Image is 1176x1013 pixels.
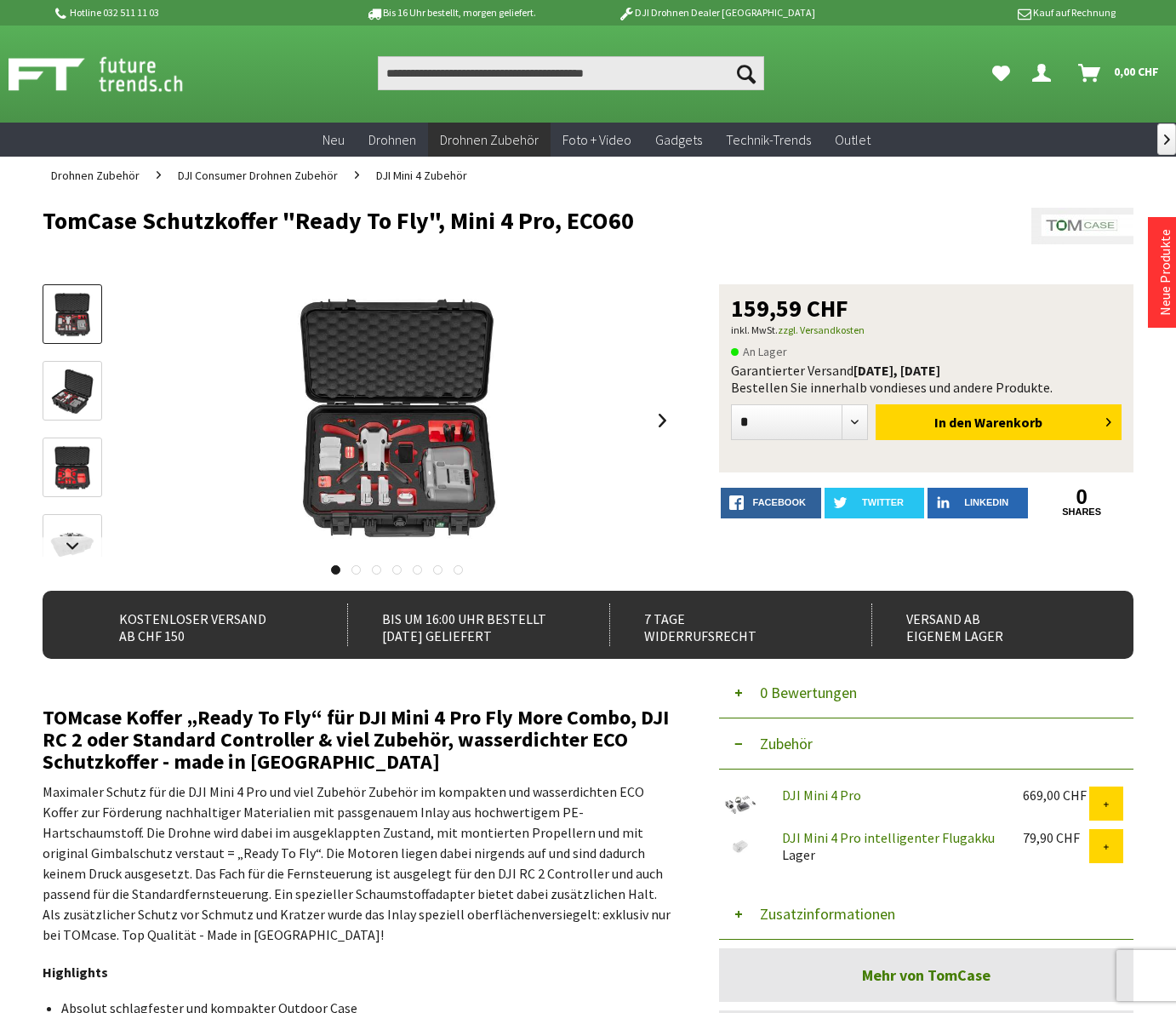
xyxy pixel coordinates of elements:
div: 7 Tage Widerrufsrecht [609,604,840,646]
img: Vorschau: TomCase Schutzkoffer "Ready To Fly", Mini 4 Pro, ECO60 [48,290,97,340]
span: In den [934,414,972,431]
span: Drohnen [368,131,416,148]
span: LinkedIn [964,497,1008,507]
p: Maximaler Schutz für die DJI Mini 4 Pro und viel Zubehör Zubehör im kompakten und wasserdichten E... [43,781,676,945]
b: [DATE], [DATE] [853,362,940,379]
a: Outlet [823,123,882,157]
a: DJI Mini 4 Pro [782,787,861,804]
a: twitter [825,488,925,518]
button: Zusatzinformationen [719,889,1133,940]
a: DJI Mini 4 Pro intelligenter Flugakku [782,829,995,846]
p: inkl. MwSt. [731,320,1122,341]
div: 669,00 CHF [1023,787,1089,804]
div: Bis um 16:00 Uhr bestellt [DATE] geliefert [347,604,578,646]
a: Drohnen Zubehör [43,157,148,194]
span: Warenkorb [974,414,1042,431]
span: Gadgets [655,131,702,148]
a: Technik-Trends [714,123,823,157]
span: facebook [753,497,806,507]
button: 0 Bewertungen [719,667,1133,718]
h2: TOMcase Koffer „Ready To Fly“ für DJI Mini 4 Pro Fly More Combo, DJI RC 2 oder Standard Controlle... [43,707,676,773]
img: TomCase [1031,208,1133,244]
a: Warenkorb [1071,56,1167,90]
span: Technik-Trends [726,131,811,148]
a: DJI Consumer Drohnen Zubehör [169,157,346,194]
span: 0,00 CHF [1114,58,1159,85]
img: DJI Mini 4 Pro [719,787,762,821]
span: 159,59 CHF [731,296,848,320]
img: Shop Futuretrends - zur Startseite wechseln [9,53,220,95]
a: Drohnen Zubehör [428,123,551,157]
input: Produkt, Marke, Kategorie, EAN, Artikelnummer… [378,56,765,90]
a: zzgl. Versandkosten [778,323,865,336]
div: Kostenloser Versand ab CHF 150 [85,604,316,646]
p: DJI Drohnen Dealer [GEOGRAPHIC_DATA] [584,3,849,23]
a: Neue Produkte [1156,229,1173,316]
a: shares [1031,506,1132,518]
button: Suchen [728,56,764,90]
span: DJI Mini 4 Zubehör [376,168,467,183]
a: DJI Mini 4 Zubehör [368,157,476,194]
p: Hotline 032 511 11 03 [52,3,317,23]
a: Gadgets [643,123,714,157]
strong: Highlights [43,964,108,981]
span: An Lager [731,341,787,362]
span: twitter [862,497,904,507]
button: Zubehör [719,718,1133,770]
span: Foto + Video [562,131,631,148]
a: LinkedIn [928,488,1028,518]
a: Dein Konto [1025,56,1065,90]
p: Kauf auf Rechnung [849,3,1115,23]
p: Bis 16 Uhr bestellt, morgen geliefert. [317,3,583,23]
a: Drohnen [357,123,428,157]
button: In den Warenkorb [876,404,1122,440]
span: Drohnen Zubehör [51,168,140,183]
a: 0 [1031,488,1132,506]
span: DJI Consumer Drohnen Zubehör [178,168,338,183]
a: Mehr von TomCase [719,948,1133,1002]
a: Neu [311,123,357,157]
span: Neu [323,131,345,148]
div: Garantierter Versand Bestellen Sie innerhalb von dieses und andere Produkte. [731,362,1122,396]
a: Foto + Video [551,123,643,157]
div: Lager [768,829,1009,863]
div: Versand ab eigenem Lager [871,604,1102,646]
a: facebook [721,488,821,518]
span: Drohnen Zubehör [440,131,539,148]
img: DJI Mini 4 Pro intelligenter Flugakku [719,829,762,863]
img: TomCase Schutzkoffer "Ready To Fly", Mini 4 Pro, ECO60 [261,284,534,557]
div: 79,90 CHF [1023,829,1089,846]
a: Meine Favoriten [984,56,1019,90]
span:  [1164,134,1170,145]
span: Outlet [835,131,871,148]
h1: TomCase Schutzkoffer "Ready To Fly", Mini 4 Pro, ECO60 [43,208,916,233]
